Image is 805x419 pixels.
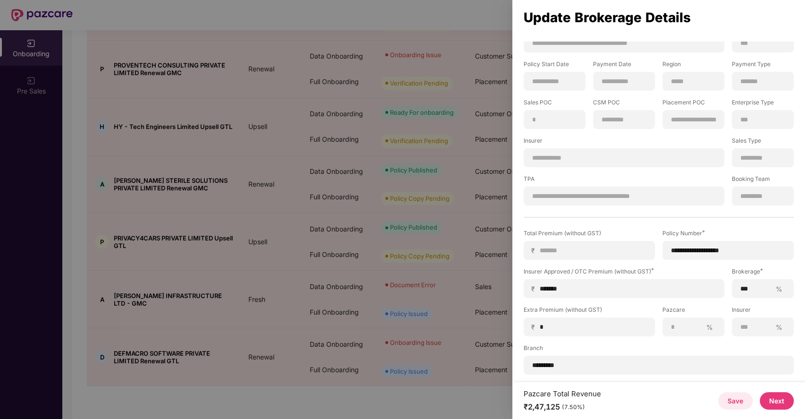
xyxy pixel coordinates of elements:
[524,98,585,110] label: Sales POC
[593,98,655,110] label: CSM POC
[703,323,717,332] span: %
[524,389,601,398] div: Pazcare Total Revenue
[524,402,601,412] div: ₹2,47,125
[718,392,753,410] button: Save
[662,60,724,72] label: Region
[732,98,794,110] label: Enterprise Type
[531,284,539,293] span: ₹
[531,246,539,255] span: ₹
[732,60,794,72] label: Payment Type
[524,12,794,23] div: Update Brokerage Details
[593,60,655,72] label: Payment Date
[662,98,724,110] label: Placement POC
[524,229,655,241] label: Total Premium (without GST)
[524,344,794,356] label: Branch
[760,392,794,410] button: Next
[524,60,585,72] label: Policy Start Date
[531,323,539,332] span: ₹
[772,284,786,293] span: %
[524,137,724,148] label: Insurer
[524,267,724,275] div: Insurer Approved / OTC Premium (without GST)
[732,267,794,275] div: Brokerage
[772,323,786,332] span: %
[662,306,724,317] label: Pazcare
[662,229,794,237] div: Policy Number
[562,403,585,411] div: (7.50%)
[524,306,655,317] label: Extra Premium (without GST)
[732,137,794,148] label: Sales Type
[732,306,794,317] label: Insurer
[732,175,794,187] label: Booking Team
[524,175,724,187] label: TPA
